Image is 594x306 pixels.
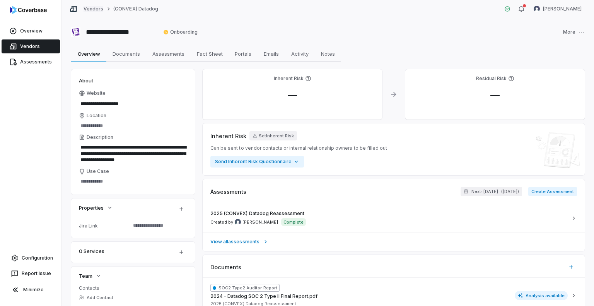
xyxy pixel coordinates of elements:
textarea: Use Case [79,176,187,187]
span: Description [87,134,113,140]
span: SOC2 Type2 Auditor Report [210,284,280,292]
button: Darko Dimitrovski avatar[PERSON_NAME] [529,3,586,15]
button: Properties [77,201,115,215]
img: Yuni Shin avatar [235,219,241,225]
button: Create Assessment [528,187,577,196]
button: Add Contact [77,291,116,304]
a: Assessments [2,55,60,69]
input: Location [79,120,187,131]
span: Can be sent to vendor contacts or internal relationship owners to be filled out [210,145,387,151]
span: Inherent Risk [210,132,246,140]
div: Jira Link [79,223,130,229]
span: Assessments [149,49,188,59]
span: 2024 - Datadog SOC 2 Type II Final Report.pdf [210,293,317,299]
p: Complete [283,219,304,225]
span: — [484,89,506,101]
span: Fact Sheet [194,49,226,59]
a: 2025 (CONVEX) Datadog ReassessmentCreated by Yuni Shin avatar[PERSON_NAME]Complete [203,204,585,232]
button: Report Issue [3,267,58,280]
span: Assessments [210,188,246,196]
span: Portals [232,49,254,59]
a: Overview [2,24,60,38]
span: Website [87,90,106,96]
span: Documents [210,263,241,271]
a: View allassessments [203,232,585,251]
h4: Residual Risk [476,75,507,82]
span: Next: [DATE] [471,189,498,195]
span: About [79,77,93,84]
span: Location [87,113,106,119]
span: [PERSON_NAME] [242,219,278,225]
span: ( [DATE] ) [501,189,519,195]
input: Website [79,98,174,109]
button: Minimize [3,282,58,297]
button: Next: [DATE]([DATE]) [461,187,522,196]
span: Team [79,272,92,279]
img: Darko Dimitrovski avatar [534,6,540,12]
span: 2025 (CONVEX) Datadog Reassessment [210,210,304,217]
span: View all assessments [210,239,259,245]
span: Documents [109,49,143,59]
a: Configuration [3,251,58,265]
a: Vendors [2,39,60,53]
span: Created by [210,219,278,225]
a: Vendors [84,6,103,12]
span: [PERSON_NAME] [543,6,582,12]
span: — [282,89,303,101]
span: Onboarding [163,29,198,35]
button: Team [77,269,104,283]
textarea: Description [79,142,187,165]
button: SetInherent Risk [249,131,297,140]
span: Properties [79,204,104,211]
button: More [561,24,587,40]
span: Activity [288,49,312,59]
span: Use Case [87,168,109,174]
h4: Inherent Risk [274,75,304,82]
span: Notes [318,49,338,59]
span: Analysis available [515,291,568,300]
span: Emails [261,49,282,59]
span: Overview [75,49,103,59]
a: (CONVEX) Datadog [113,6,158,12]
dt: Contacts [79,285,187,291]
img: logo-D7KZi-bG.svg [10,6,47,14]
button: Send Inherent Risk Questionnaire [210,156,304,168]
